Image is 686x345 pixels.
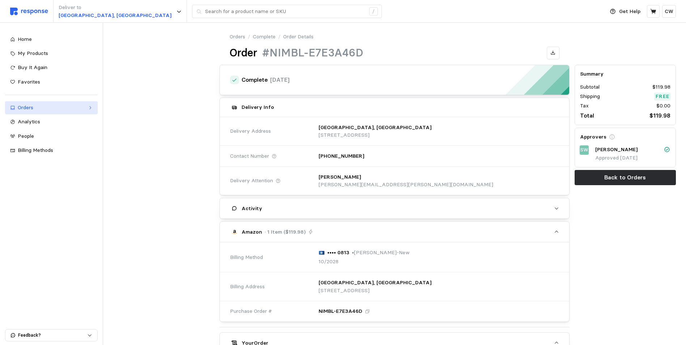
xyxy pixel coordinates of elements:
p: Deliver to [59,4,171,12]
p: Get Help [619,8,640,16]
span: Home [18,36,32,42]
p: [GEOGRAPHIC_DATA], [GEOGRAPHIC_DATA] [319,124,431,132]
p: Feedback? [18,332,87,338]
p: [PHONE_NUMBER] [319,152,364,160]
p: •••• 0813 [327,249,349,257]
p: Tax [580,102,589,110]
span: Billing Methods [18,147,53,153]
button: Back to Orders [575,170,676,185]
p: [GEOGRAPHIC_DATA], [GEOGRAPHIC_DATA] [319,279,431,287]
button: Get Help [606,5,645,18]
h5: Summary [580,70,670,78]
a: Analytics [5,115,98,128]
div: Amazon· 1 Item ($119.98) [220,242,569,321]
p: · 1 Item ($119.98) [265,228,306,236]
h4: Complete [242,76,268,84]
div: / [369,7,378,16]
span: Contact Number [230,152,269,160]
a: Home [5,33,98,46]
p: Subtotal [580,83,600,91]
h1: Order [230,46,257,60]
img: svg%3e [319,251,325,255]
p: [GEOGRAPHIC_DATA], [GEOGRAPHIC_DATA] [59,12,171,20]
p: [STREET_ADDRESS] [319,287,431,295]
a: Billing Methods [5,144,98,157]
a: Buy It Again [5,61,98,74]
h5: Activity [242,205,262,212]
p: Total [580,111,594,120]
p: $119.98 [649,111,670,120]
span: Buy It Again [18,64,47,71]
p: [DATE] [270,75,290,84]
a: Complete [253,33,276,41]
p: Shipping [580,93,600,101]
p: [PERSON_NAME][EMAIL_ADDRESS][PERSON_NAME][DOMAIN_NAME] [319,181,493,189]
img: svg%3e [10,8,48,15]
span: Billing Method [230,254,263,261]
h5: Approvers [580,133,606,141]
p: $119.98 [652,83,670,91]
span: Purchase Order # [230,307,272,315]
p: [STREET_ADDRESS] [319,131,431,139]
a: My Products [5,47,98,60]
p: / [248,33,250,41]
span: Favorites [18,78,40,85]
p: NIMBL-E7E3A46D [319,307,362,315]
h5: Delivery Info [242,103,274,111]
a: Favorites [5,76,98,89]
button: Activity [220,198,569,218]
span: Analytics [18,118,40,125]
p: Order Details [283,33,314,41]
span: Delivery Address [230,127,271,135]
a: Orders [5,101,98,114]
p: [PERSON_NAME] [319,173,361,181]
span: People [18,133,34,139]
button: CW [662,5,676,18]
button: Amazon· 1 Item ($119.98) [220,222,569,242]
span: Delivery Attention [230,177,273,185]
p: Free [656,93,669,101]
p: / [278,33,281,41]
a: People [5,130,98,143]
button: Feedback? [5,329,97,341]
span: My Products [18,50,48,56]
p: [PERSON_NAME] [595,146,638,154]
p: CW [665,8,673,16]
div: Orders [18,104,85,112]
input: Search for a product name or SKU [205,5,365,18]
p: Amazon [242,228,262,236]
span: Billing Address [230,283,265,291]
h1: #NIMBL-E7E3A46D [262,46,363,60]
p: Approved [DATE] [595,154,670,162]
p: • [PERSON_NAME]-New [352,249,410,257]
p: SW [580,146,588,154]
p: $0.00 [656,102,670,110]
p: Back to Orders [604,173,646,182]
a: Orders [230,33,245,41]
p: 10/2028 [319,258,338,266]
